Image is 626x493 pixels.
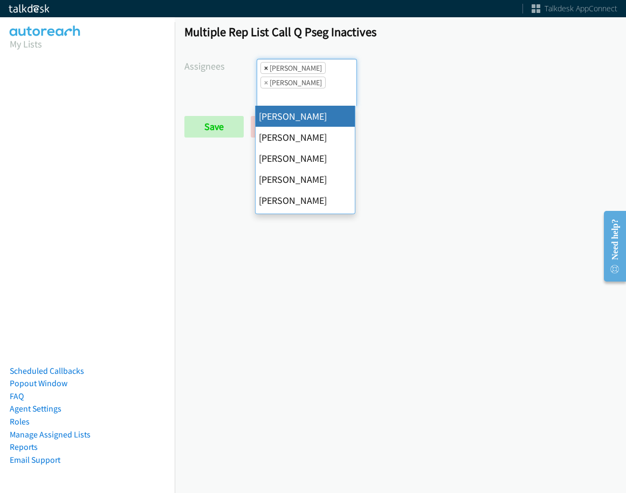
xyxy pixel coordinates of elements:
[264,77,268,88] span: ×
[260,77,326,88] li: Rodnika Murphy
[256,169,355,190] li: [PERSON_NAME]
[10,429,91,440] a: Manage Assigned Lists
[251,116,311,138] a: Back
[595,203,626,289] iframe: Resource Center
[10,38,42,50] a: My Lists
[10,442,38,452] a: Reports
[10,403,61,414] a: Agent Settings
[256,211,355,232] li: [PERSON_NAME]
[10,416,30,427] a: Roles
[184,59,257,73] label: Assignees
[10,455,60,465] a: Email Support
[256,148,355,169] li: [PERSON_NAME]
[256,190,355,211] li: [PERSON_NAME]
[10,378,67,388] a: Popout Window
[532,3,617,14] a: Talkdesk AppConnect
[184,116,244,138] input: Save
[184,24,616,39] h1: Multiple Rep List Call Q Pseg Inactives
[256,106,355,127] li: [PERSON_NAME]
[10,366,84,376] a: Scheduled Callbacks
[10,391,24,401] a: FAQ
[260,62,326,74] li: Abigail Odhiambo
[264,63,268,73] span: ×
[256,127,355,148] li: [PERSON_NAME]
